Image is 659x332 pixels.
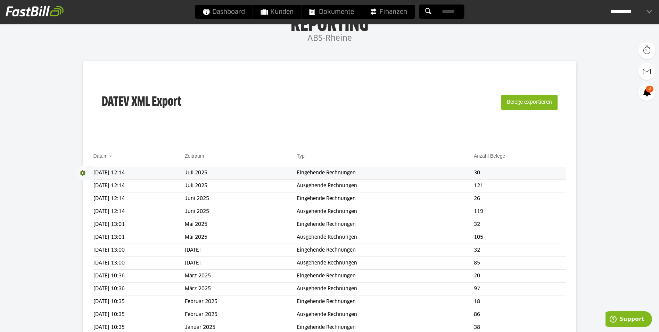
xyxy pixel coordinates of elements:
td: 86 [474,308,566,321]
td: 97 [474,283,566,295]
td: 18 [474,295,566,308]
span: Kunden [261,5,294,19]
td: [DATE] 12:14 [93,192,185,205]
td: 105 [474,231,566,244]
td: Mai 2025 [185,231,297,244]
td: Eingehende Rechnungen [297,244,474,257]
td: [DATE] 10:35 [93,308,185,321]
td: Februar 2025 [185,308,297,321]
td: März 2025 [185,283,297,295]
td: Ausgehende Rechnungen [297,257,474,270]
h3: DATEV XML Export [102,80,181,125]
td: 32 [474,218,566,231]
td: 32 [474,244,566,257]
td: [DATE] [185,257,297,270]
td: 85 [474,257,566,270]
td: [DATE] 12:14 [93,180,185,192]
img: fastbill_logo_white.png [6,6,64,17]
td: [DATE] 10:36 [93,283,185,295]
td: [DATE] 10:35 [93,295,185,308]
td: Eingehende Rechnungen [297,270,474,283]
td: [DATE] 13:00 [93,257,185,270]
td: Eingehende Rechnungen [297,218,474,231]
td: Mai 2025 [185,218,297,231]
td: [DATE] 10:36 [93,270,185,283]
td: März 2025 [185,270,297,283]
td: 20 [474,270,566,283]
a: Typ [297,153,305,159]
td: Februar 2025 [185,295,297,308]
td: Juli 2025 [185,180,297,192]
td: Eingehende Rechnungen [297,167,474,180]
span: 3 [646,86,653,93]
td: [DATE] 12:14 [93,167,185,180]
td: [DATE] 13:01 [93,231,185,244]
span: Finanzen [370,5,407,19]
td: Ausgehende Rechnungen [297,180,474,192]
td: 119 [474,205,566,218]
td: Ausgehende Rechnungen [297,231,474,244]
iframe: Öffnet ein Widget, in dem Sie weitere Informationen finden [606,311,652,329]
img: sort_desc.gif [109,156,114,157]
td: [DATE] 13:01 [93,218,185,231]
td: [DATE] 12:14 [93,205,185,218]
a: Anzahl Belege [474,153,505,159]
a: 3 [638,84,656,101]
td: Juli 2025 [185,167,297,180]
td: Eingehende Rechnungen [297,295,474,308]
td: 30 [474,167,566,180]
a: Zeitraum [185,153,204,159]
a: Dokumente [302,5,362,19]
a: Finanzen [362,5,415,19]
td: [DATE] 13:00 [93,244,185,257]
td: [DATE] [185,244,297,257]
span: Dokumente [309,5,354,19]
span: Dashboard [203,5,245,19]
a: Dashboard [195,5,253,19]
td: Eingehende Rechnungen [297,192,474,205]
td: 121 [474,180,566,192]
a: Kunden [253,5,301,19]
td: Juni 2025 [185,192,297,205]
button: Belege exportieren [501,95,558,110]
td: Juni 2025 [185,205,297,218]
td: Ausgehende Rechnungen [297,283,474,295]
a: Datum [93,153,108,159]
td: Ausgehende Rechnungen [297,308,474,321]
td: 26 [474,192,566,205]
td: Ausgehende Rechnungen [297,205,474,218]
